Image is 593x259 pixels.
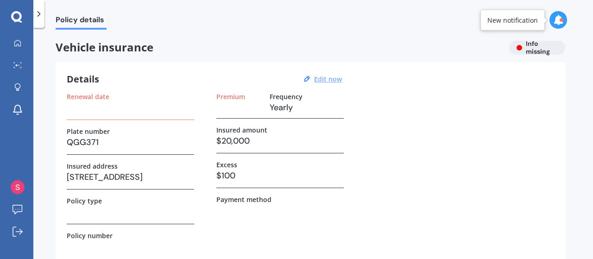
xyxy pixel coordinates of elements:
h3: $100 [216,169,344,183]
button: Edit now [311,75,345,83]
h3: [STREET_ADDRESS] [67,170,194,184]
span: Vehicle insurance [56,41,502,54]
label: Renewal date [67,93,109,101]
h3: $20,000 [216,134,344,148]
h3: Yearly [270,101,344,114]
div: New notification [487,15,538,25]
label: Plate number [67,127,110,135]
label: Premium [216,93,245,101]
img: ACg8ocKlVUL1rStBRjfa43pRhRxITmhqaKpwWzLkSARPipFabAINFg=s96-c [11,180,25,194]
label: Excess [216,161,237,169]
h3: QGG371 [67,135,194,149]
label: Payment method [216,196,271,203]
h3: Details [67,73,99,85]
label: Frequency [270,93,303,101]
u: Edit now [314,75,342,83]
label: Policy number [67,232,113,240]
label: Policy type [67,197,102,205]
span: Policy details [56,15,107,28]
label: Insured address [67,162,118,170]
label: Insured amount [216,126,267,134]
